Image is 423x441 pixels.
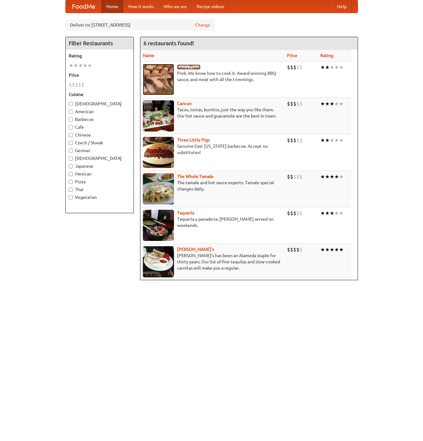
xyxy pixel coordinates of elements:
[69,110,73,114] input: American
[143,40,194,46] ng-pluralize: 6 restaurants found!
[293,64,296,71] li: $
[325,64,330,71] li: ★
[177,210,194,215] a: Taqueria
[83,62,87,69] li: ★
[69,149,73,153] input: German
[143,107,282,119] p: Tacos, tortas, burritos, just the way you like them. Our hot sauce and guacamole are the best in ...
[290,137,293,144] li: $
[293,137,296,144] li: $
[290,64,293,71] li: $
[339,100,344,107] li: ★
[69,180,73,184] input: Pizza
[320,100,325,107] li: ★
[287,246,290,253] li: $
[72,81,75,88] li: $
[296,173,299,180] li: $
[287,100,290,107] li: $
[69,102,73,106] input: [DEMOGRAPHIC_DATA]
[69,117,73,122] input: Barbecue
[192,0,229,13] a: Recipe videos
[330,137,334,144] li: ★
[177,247,214,252] a: [PERSON_NAME]'s
[334,173,339,180] li: ★
[101,0,123,13] a: Home
[287,64,290,71] li: $
[143,246,174,277] img: pedros.jpg
[290,210,293,217] li: $
[330,173,334,180] li: ★
[320,53,333,58] a: Rating
[69,133,73,137] input: Chinese
[177,174,214,179] a: The Whole Tamale
[69,116,130,122] label: Barbecue
[69,155,130,161] label: [DEMOGRAPHIC_DATA]
[143,70,282,83] p: Pork. We know how to cook it. Award-winning BBQ sauce, and meat with all the trimmings.
[290,246,293,253] li: $
[81,81,84,88] li: $
[177,137,210,142] b: Three Little Pigs
[325,173,330,180] li: ★
[334,210,339,217] li: ★
[296,64,299,71] li: $
[123,0,159,13] a: How it works
[334,64,339,71] li: ★
[293,100,296,107] li: $
[339,137,344,144] li: ★
[293,246,296,253] li: $
[69,132,130,138] label: Chinese
[69,124,130,130] label: Cafe
[69,188,73,192] input: Thai
[69,62,73,69] li: ★
[320,210,325,217] li: ★
[334,246,339,253] li: ★
[293,173,296,180] li: $
[66,0,101,13] a: FoodMe
[143,252,282,271] p: [PERSON_NAME]'s has been an Alameda staple for thirty years. Our list of fine tequilas and slow-c...
[293,210,296,217] li: $
[78,62,83,69] li: ★
[290,173,293,180] li: $
[334,137,339,144] li: ★
[69,156,73,161] input: [DEMOGRAPHIC_DATA]
[325,100,330,107] li: ★
[330,246,334,253] li: ★
[69,164,73,168] input: Japanese
[287,53,297,58] a: Price
[143,100,174,132] img: cancun.jpg
[69,53,130,59] h5: Rating
[296,246,299,253] li: $
[143,210,174,241] img: taqueria.jpg
[299,64,303,71] li: $
[330,210,334,217] li: ★
[339,210,344,217] li: ★
[299,137,303,144] li: $
[177,65,200,70] a: Saucy Piggy
[339,246,344,253] li: ★
[143,216,282,228] p: Taqueria y panaderia. [PERSON_NAME] served on weekends.
[69,91,130,98] h5: Cuisine
[143,64,174,95] img: saucy.jpg
[69,194,130,200] label: Vegetarian
[69,125,73,129] input: Cafe
[69,72,130,78] h5: Price
[325,246,330,253] li: ★
[320,137,325,144] li: ★
[320,173,325,180] li: ★
[299,173,303,180] li: $
[332,0,351,13] a: Help
[69,141,73,145] input: Czech / Slovak
[299,100,303,107] li: $
[325,137,330,144] li: ★
[69,140,130,146] label: Czech / Slovak
[287,210,290,217] li: $
[66,37,134,50] h4: Filter Restaurants
[143,173,174,204] img: wholetamale.jpg
[159,0,192,13] a: Who we are
[73,62,78,69] li: ★
[325,210,330,217] li: ★
[334,100,339,107] li: ★
[320,246,325,253] li: ★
